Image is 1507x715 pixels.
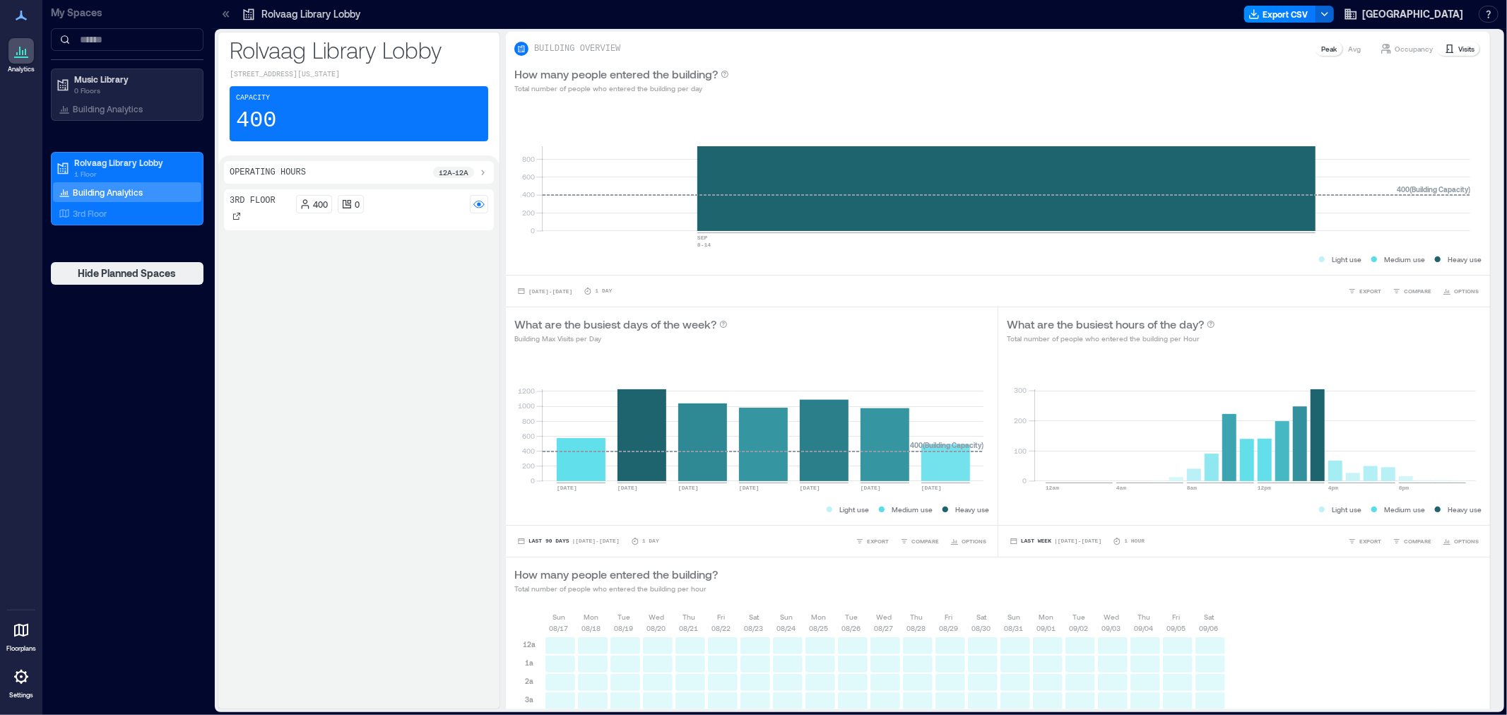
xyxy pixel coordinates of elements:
tspan: 600 [522,432,535,440]
button: EXPORT [1345,534,1384,548]
p: Rolvaag Library Lobby [74,157,193,168]
p: 08/29 [940,622,959,634]
p: 3rd Floor [73,208,107,219]
p: 1 Hour [1124,537,1145,545]
p: 08/22 [712,622,731,634]
p: Analytics [8,65,35,73]
tspan: 800 [522,155,535,163]
tspan: 0 [531,476,535,485]
text: 4pm [1328,485,1339,491]
p: 400 [314,199,329,210]
text: [DATE] [921,485,942,491]
p: Operating Hours [230,167,306,178]
p: Floorplans [6,644,36,653]
p: Mon [584,611,599,622]
p: Tue [845,611,858,622]
p: 400 [236,107,277,135]
p: 09/05 [1167,622,1186,634]
p: 08/19 [615,622,634,634]
p: 08/28 [907,622,926,634]
p: Fri [945,611,953,622]
text: 12am [1046,485,1059,491]
span: Hide Planned Spaces [78,266,177,280]
p: Heavy use [1448,254,1482,265]
text: 4am [1116,485,1127,491]
p: 08/23 [745,622,764,634]
p: 12a - 12a [439,167,468,178]
span: OPTIONS [962,537,986,545]
text: 8-14 [697,242,711,248]
p: Visits [1458,43,1475,54]
button: [DATE]-[DATE] [514,284,575,298]
p: Total number of people who entered the building per hour [514,583,718,594]
p: 08/20 [647,622,666,634]
p: Sat [749,611,759,622]
span: EXPORT [867,537,889,545]
button: COMPARE [1390,284,1434,298]
p: 3rd Floor [230,195,276,206]
text: [DATE] [557,485,577,491]
tspan: 200 [1015,416,1027,425]
p: 08/25 [810,622,829,634]
p: Wed [649,611,664,622]
text: [DATE] [617,485,638,491]
p: 0 Floors [74,85,193,96]
span: COMPARE [1404,287,1431,295]
p: 08/17 [550,622,569,634]
tspan: 1200 [518,386,535,395]
button: OPTIONS [1440,534,1482,548]
p: 08/31 [1005,622,1024,634]
span: COMPARE [911,537,939,545]
button: [GEOGRAPHIC_DATA] [1340,3,1467,25]
button: OPTIONS [1440,284,1482,298]
p: 08/21 [680,622,699,634]
p: 1 Day [595,287,612,295]
p: What are the busiest hours of the day? [1007,316,1204,333]
p: Heavy use [1448,504,1482,515]
tspan: 0 [531,226,535,235]
p: Sat [1204,611,1214,622]
p: Thu [682,611,695,622]
p: 09/03 [1102,622,1121,634]
p: Fri [1173,611,1181,622]
button: EXPORT [1345,284,1384,298]
tspan: 1000 [518,402,535,410]
p: What are the busiest days of the week? [514,316,716,333]
tspan: 0 [1023,476,1027,485]
p: 08/30 [972,622,991,634]
p: 12a [523,639,536,650]
span: OPTIONS [1454,287,1479,295]
p: 08/24 [777,622,796,634]
p: 1 Day [642,537,659,545]
tspan: 400 [522,447,535,455]
span: EXPORT [1359,537,1381,545]
button: Last Week |[DATE]-[DATE] [1007,534,1104,548]
p: Building Analytics [73,187,143,198]
p: Settings [9,691,33,699]
p: Mon [1039,611,1054,622]
p: Rolvaag Library Lobby [261,7,360,21]
tspan: 400 [522,191,535,199]
p: How many people entered the building? [514,566,718,583]
p: Music Library [74,73,193,85]
a: Settings [4,660,38,704]
p: Sun [552,611,565,622]
button: EXPORT [853,534,892,548]
a: Floorplans [2,613,40,657]
p: 08/26 [842,622,861,634]
p: Building Max Visits per Day [514,333,728,344]
p: 09/04 [1135,622,1154,634]
p: Light use [1332,254,1361,265]
p: Light use [839,504,869,515]
p: Sun [1007,611,1020,622]
span: [GEOGRAPHIC_DATA] [1362,7,1463,21]
span: OPTIONS [1454,537,1479,545]
tspan: 600 [522,172,535,181]
tspan: 200 [522,461,535,470]
p: 0 [355,199,360,210]
p: Light use [1332,504,1361,515]
p: Fri [718,611,726,622]
button: COMPARE [1390,534,1434,548]
button: Last 90 Days |[DATE]-[DATE] [514,534,622,548]
button: OPTIONS [947,534,989,548]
